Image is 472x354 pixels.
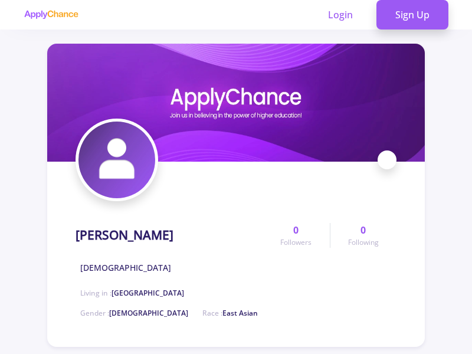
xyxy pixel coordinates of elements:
img: zahra zargaricover image [47,44,425,162]
span: [DEMOGRAPHIC_DATA] [109,308,188,318]
span: Following [348,237,379,248]
span: Gender : [80,308,188,318]
span: 0 [293,223,299,237]
h1: [PERSON_NAME] [76,228,173,242]
span: [GEOGRAPHIC_DATA] [112,288,184,298]
span: 0 [360,223,366,237]
span: East Asian [222,308,258,318]
span: [DEMOGRAPHIC_DATA] [80,261,171,274]
span: Followers [280,237,312,248]
span: Living in : [80,288,184,298]
img: zahra zargariavatar [78,122,155,198]
span: Race : [202,308,258,318]
img: applychance logo text only [24,10,78,19]
a: 0Followers [263,223,329,248]
a: 0Following [330,223,396,248]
